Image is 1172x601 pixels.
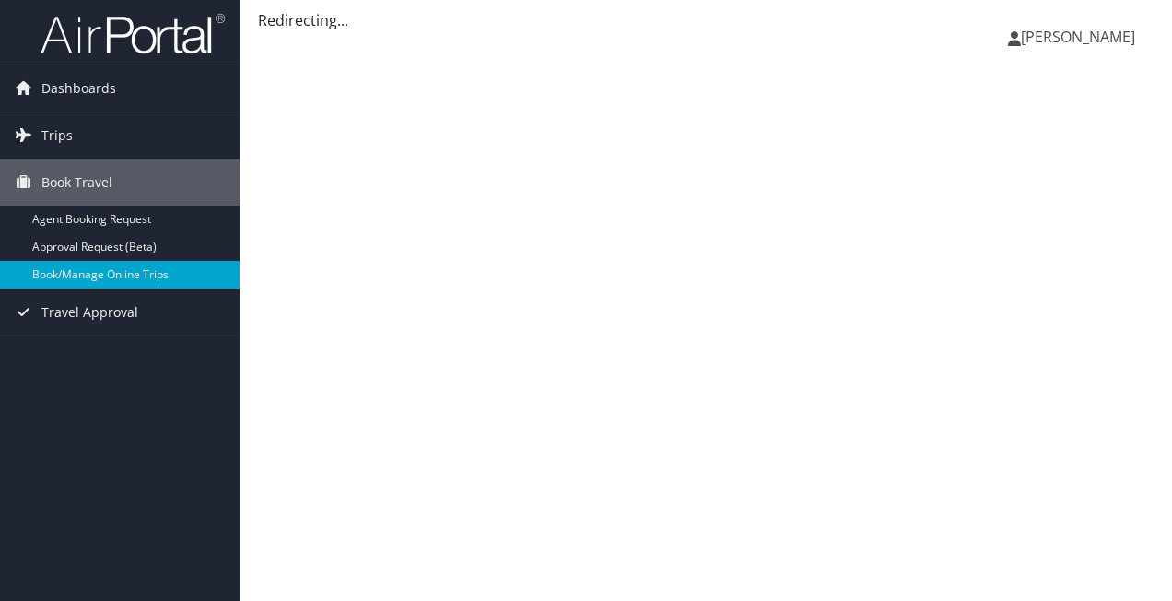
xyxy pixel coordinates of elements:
span: Book Travel [41,159,112,206]
img: airportal-logo.png [41,12,225,55]
span: Trips [41,112,73,159]
span: Travel Approval [41,289,138,336]
span: Dashboards [41,65,116,112]
span: [PERSON_NAME] [1021,27,1135,47]
a: [PERSON_NAME] [1008,9,1154,65]
div: Redirecting... [258,9,1154,31]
